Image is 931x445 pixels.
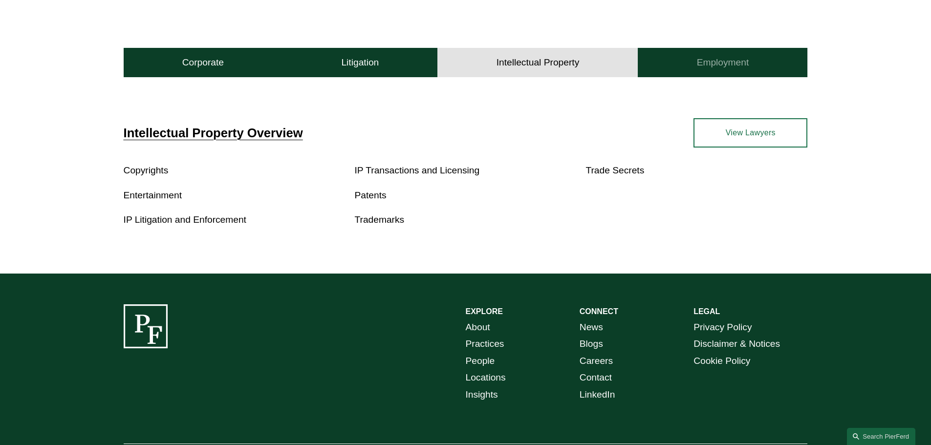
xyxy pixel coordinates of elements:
[466,353,495,370] a: People
[693,319,752,336] a: Privacy Policy
[693,336,780,353] a: Disclaimer & Notices
[693,353,750,370] a: Cookie Policy
[497,57,580,68] h4: Intellectual Property
[580,307,618,316] strong: CONNECT
[847,428,915,445] a: Search this site
[466,336,504,353] a: Practices
[580,386,615,403] a: LinkedIn
[466,319,490,336] a: About
[580,369,612,386] a: Contact
[580,353,613,370] a: Careers
[466,386,498,403] a: Insights
[693,118,807,148] a: View Lawyers
[466,307,503,316] strong: EXPLORE
[341,57,379,68] h4: Litigation
[182,57,224,68] h4: Corporate
[124,165,169,175] a: Copyrights
[355,190,387,200] a: Patents
[124,190,182,200] a: Entertainment
[585,165,644,175] a: Trade Secrets
[580,319,603,336] a: News
[693,307,720,316] strong: LEGAL
[124,126,303,140] a: Intellectual Property Overview
[466,369,506,386] a: Locations
[355,165,480,175] a: IP Transactions and Licensing
[124,214,246,225] a: IP Litigation and Enforcement
[697,57,749,68] h4: Employment
[580,336,603,353] a: Blogs
[355,214,405,225] a: Trademarks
